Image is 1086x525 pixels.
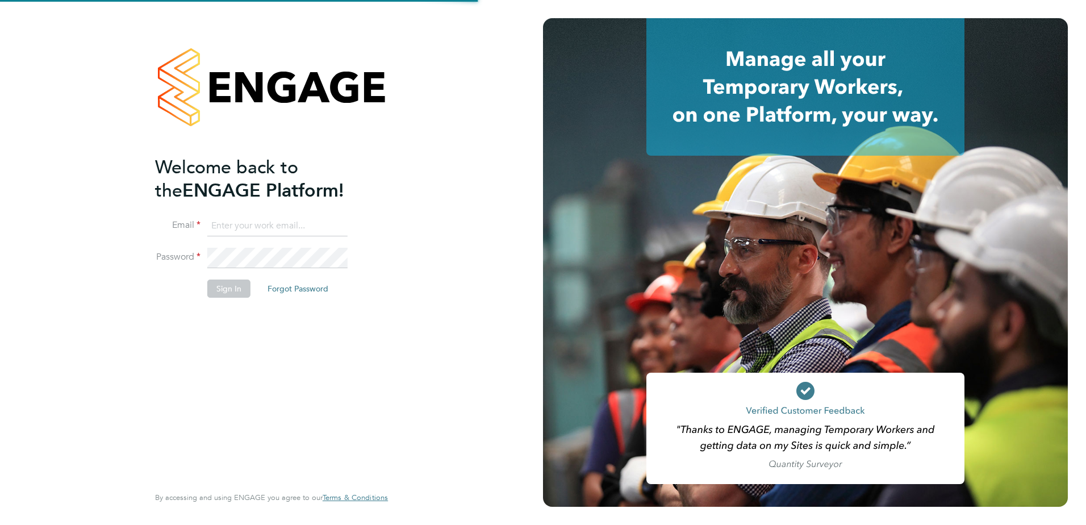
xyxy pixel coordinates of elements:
[323,493,388,502] span: Terms & Conditions
[155,156,298,202] span: Welcome back to the
[155,156,377,202] h2: ENGAGE Platform!
[155,493,388,502] span: By accessing and using ENGAGE you agree to our
[323,493,388,502] a: Terms & Conditions
[258,280,337,298] button: Forgot Password
[207,280,250,298] button: Sign In
[155,219,201,231] label: Email
[155,251,201,263] label: Password
[207,216,348,236] input: Enter your work email...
